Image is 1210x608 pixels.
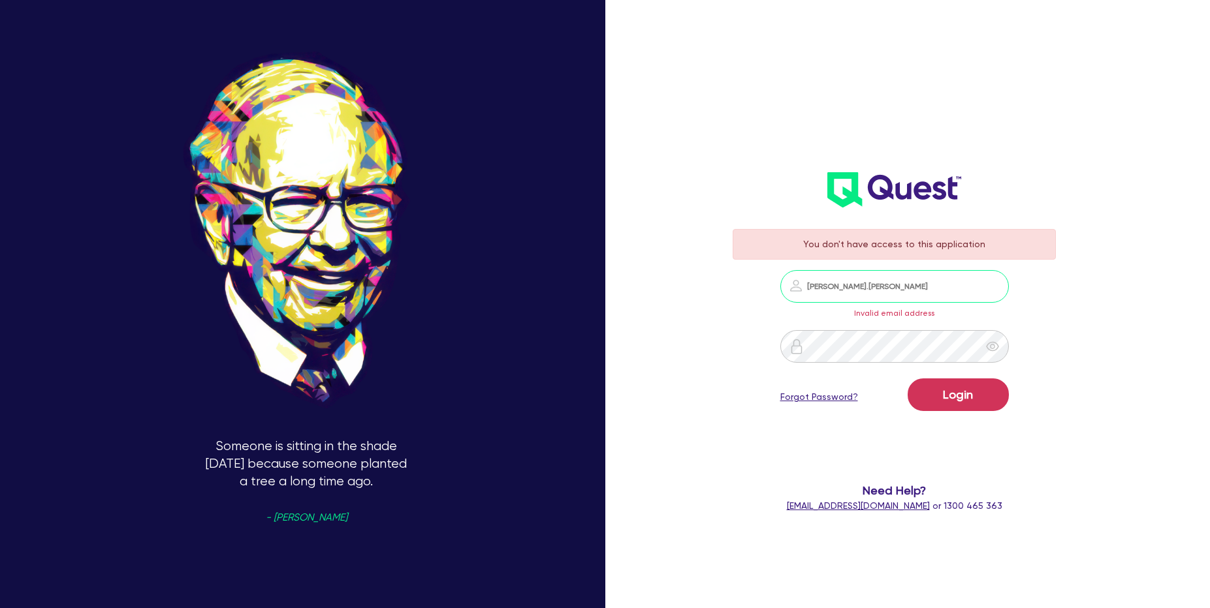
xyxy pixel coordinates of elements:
[780,270,1009,303] input: Email address
[787,500,930,511] a: [EMAIL_ADDRESS][DOMAIN_NAME]
[908,378,1009,411] button: Login
[733,481,1056,499] span: Need Help?
[780,390,858,404] a: Forgot Password?
[787,500,1002,511] span: or 1300 465 363
[788,278,804,294] img: icon-password
[789,339,804,354] img: icon-password
[827,172,961,207] img: wH2k97JdezQIQAAAABJRU5ErkJggg==
[986,340,999,353] span: eye
[266,513,347,523] span: - [PERSON_NAME]
[803,239,985,249] span: You don't have access to this application
[854,309,934,318] span: Invalid email address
